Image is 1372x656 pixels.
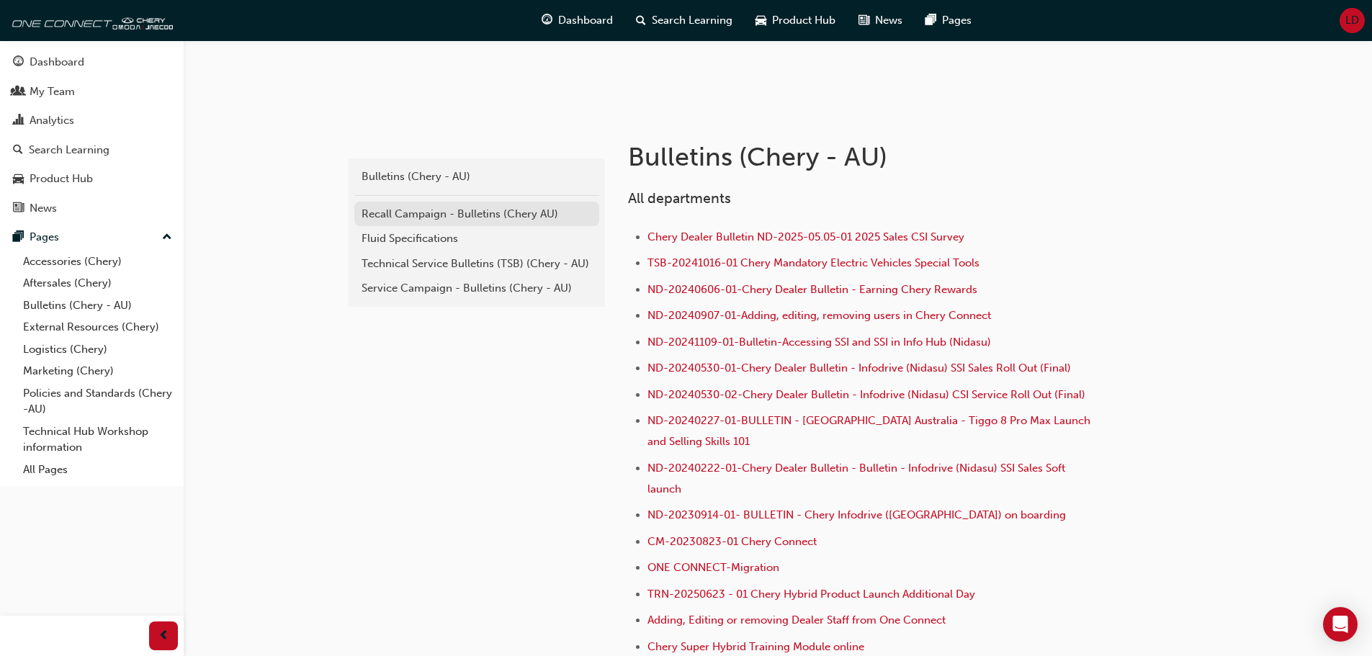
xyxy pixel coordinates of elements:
a: Marketing (Chery) [17,360,178,382]
a: ND-20240907-01-Adding, editing, removing users in Chery Connect [647,309,991,322]
a: Product Hub [6,166,178,192]
span: people-icon [13,86,24,99]
a: Technical Service Bulletins (TSB) (Chery - AU) [354,251,599,277]
a: Analytics [6,107,178,134]
a: Chery Dealer Bulletin ND-2025-05.05-01 2025 Sales CSI Survey [647,230,964,243]
span: guage-icon [13,56,24,69]
a: ND-20230914-01- BULLETIN - Chery Infodrive ([GEOGRAPHIC_DATA]) on boarding [647,508,1066,521]
a: car-iconProduct Hub [744,6,847,35]
span: news-icon [858,12,869,30]
button: Pages [6,224,178,251]
span: guage-icon [542,12,552,30]
div: My Team [30,84,75,100]
div: Open Intercom Messenger [1323,607,1358,642]
span: pages-icon [925,12,936,30]
a: Fluid Specifications [354,226,599,251]
span: search-icon [13,144,23,157]
a: ND-20240530-02-Chery Dealer Bulletin - Infodrive (Nidasu) CSI Service Roll Out (Final) [647,388,1085,401]
span: search-icon [636,12,646,30]
div: Dashboard [30,54,84,71]
span: up-icon [162,228,172,247]
span: prev-icon [158,627,169,645]
a: ND-20240227-01-BULLETIN - [GEOGRAPHIC_DATA] Australia - Tiggo 8 Pro Max Launch and Selling Skills... [647,414,1093,448]
a: Bulletins (Chery - AU) [354,164,599,189]
span: pages-icon [13,231,24,244]
span: Dashboard [558,12,613,29]
a: Service Campaign - Bulletins (Chery - AU) [354,276,599,301]
span: LD [1345,12,1359,29]
a: search-iconSearch Learning [624,6,744,35]
a: CM-20230823-01 Chery Connect [647,535,817,548]
div: Product Hub [30,171,93,187]
a: TRN-20250623 - 01 Chery Hybrid Product Launch Additional Day [647,588,975,601]
a: guage-iconDashboard [530,6,624,35]
img: oneconnect [7,6,173,35]
a: Dashboard [6,49,178,76]
span: news-icon [13,202,24,215]
div: Pages [30,229,59,246]
span: car-icon [756,12,766,30]
a: Bulletins (Chery - AU) [17,295,178,317]
a: Search Learning [6,137,178,163]
a: Recall Campaign - Bulletins (Chery AU) [354,202,599,227]
div: Analytics [30,112,74,129]
a: Technical Hub Workshop information [17,421,178,459]
a: ND-20240530-01-Chery Dealer Bulletin - Infodrive (Nidasu) SSI Sales Roll Out (Final) [647,361,1071,374]
a: Aftersales (Chery) [17,272,178,295]
a: Accessories (Chery) [17,251,178,273]
a: External Resources (Chery) [17,316,178,338]
span: Product Hub [772,12,835,29]
a: ND-20241109-01-Bulletin-Accessing SSI and SSI in Info Hub (Nidasu) [647,336,991,349]
a: news-iconNews [847,6,914,35]
a: TSB-20241016-01 Chery Mandatory Electric Vehicles Special Tools [647,256,979,269]
div: Technical Service Bulletins (TSB) (Chery - AU) [362,256,592,272]
a: ND-20240606-01-Chery Dealer Bulletin - Earning Chery Rewards [647,283,977,296]
button: DashboardMy TeamAnalyticsSearch LearningProduct HubNews [6,46,178,224]
div: News [30,200,57,217]
a: All Pages [17,459,178,481]
span: All departments [628,190,731,207]
a: Policies and Standards (Chery -AU) [17,382,178,421]
div: Search Learning [29,142,109,158]
span: Search Learning [652,12,732,29]
a: Logistics (Chery) [17,338,178,361]
span: chart-icon [13,114,24,127]
h1: Bulletins (Chery - AU) [628,141,1100,173]
button: LD [1340,8,1365,33]
a: Adding, Editing or removing Dealer Staff from One Connect [647,614,946,626]
div: Fluid Specifications [362,230,592,247]
a: ONE CONNECT-Migration [647,561,779,574]
div: Bulletins (Chery - AU) [362,169,592,185]
span: Pages [942,12,972,29]
span: News [875,12,902,29]
a: News [6,195,178,222]
a: My Team [6,78,178,105]
a: Chery Super Hybrid Training Module online [647,640,864,653]
span: car-icon [13,173,24,186]
div: Recall Campaign - Bulletins (Chery AU) [362,206,592,223]
a: ND-20240222-01-Chery Dealer Bulletin - Bulletin - Infodrive (Nidasu) SSI Sales Soft launch [647,462,1068,495]
div: Service Campaign - Bulletins (Chery - AU) [362,280,592,297]
a: pages-iconPages [914,6,983,35]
